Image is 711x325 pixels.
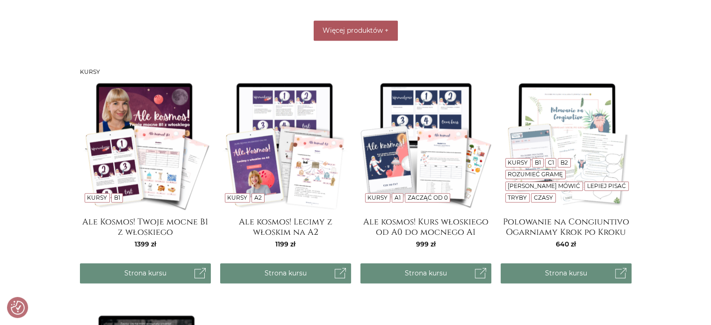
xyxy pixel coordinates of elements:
[508,159,528,166] a: Kursy
[360,263,491,283] a: Strona kursu
[227,194,247,201] a: Kursy
[80,263,211,283] a: Strona kursu
[87,194,107,201] a: Kursy
[323,26,383,35] span: Więcej produktów
[114,194,120,201] a: B1
[508,171,563,178] a: Rozumieć gramę
[501,263,632,283] a: Strona kursu
[314,21,398,41] button: Więcej produktów +
[367,194,388,201] a: Kursy
[385,26,388,35] span: +
[220,263,351,283] a: Strona kursu
[220,217,351,236] a: Ale kosmos! Lecimy z włoskim na A2
[395,194,401,201] a: A1
[547,159,553,166] a: C1
[535,159,541,166] a: B1
[534,194,553,201] a: Czasy
[416,240,436,248] span: 999
[360,217,491,236] a: Ale kosmos! Kurs włoskiego od A0 do mocnego A1
[560,159,568,166] a: B2
[80,69,632,75] h3: Kursy
[407,194,447,201] a: Zacząć od 0
[11,301,25,315] img: Revisit consent button
[275,240,295,248] span: 1199
[508,182,580,189] a: [PERSON_NAME] mówić
[254,194,262,201] a: A2
[11,301,25,315] button: Preferencje co do zgód
[556,240,576,248] span: 640
[501,217,632,236] a: Polowanie na Congiuntivo Ogarniamy Krok po Kroku
[508,194,527,201] a: Tryby
[80,217,211,236] a: Ale Kosmos! Twoje mocne B1 z włoskiego
[135,240,156,248] span: 1399
[587,182,626,189] a: Lepiej pisać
